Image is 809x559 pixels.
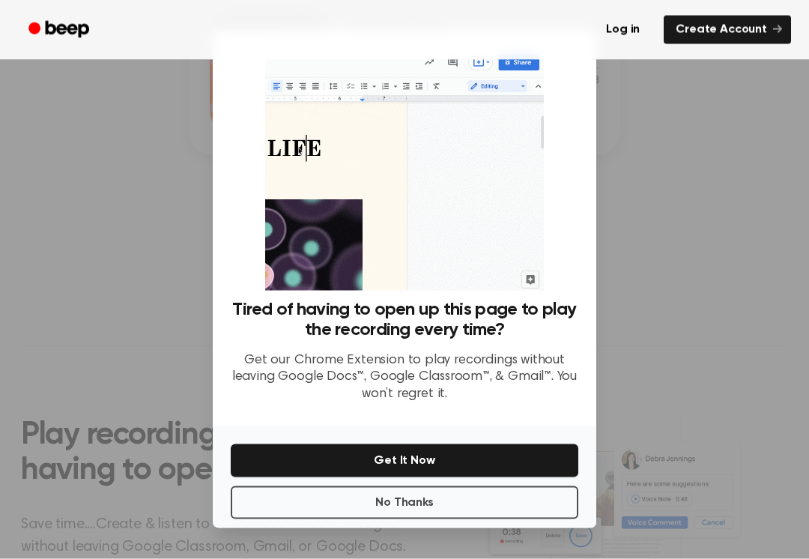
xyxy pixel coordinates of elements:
[231,444,578,477] button: Get It Now
[231,300,578,340] h3: Tired of having to open up this page to play the recording every time?
[664,16,791,44] a: Create Account
[18,16,103,45] a: Beep
[231,352,578,403] p: Get our Chrome Extension to play recordings without leaving Google Docs™, Google Classroom™, & Gm...
[265,49,543,291] img: Beep extension in action
[231,486,578,519] button: No Thanks
[591,13,655,47] a: Log in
